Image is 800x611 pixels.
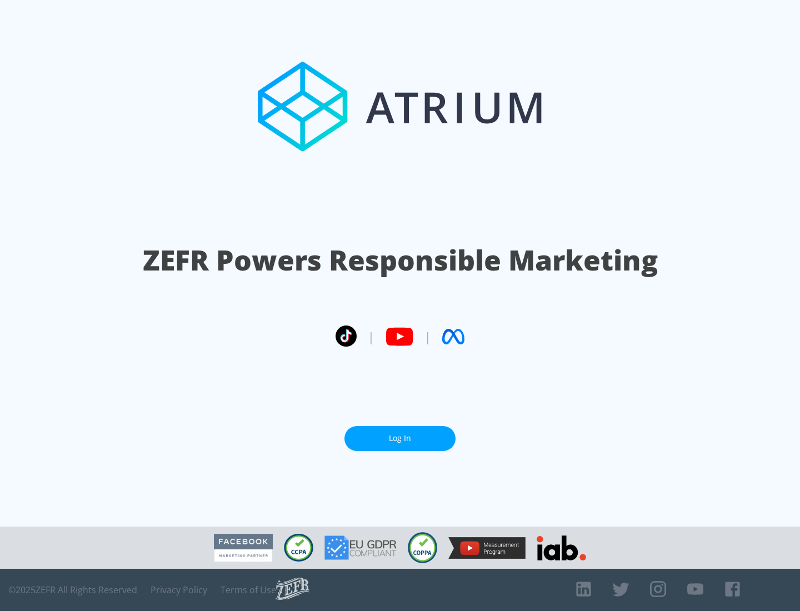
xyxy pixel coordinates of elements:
img: IAB [537,535,586,560]
img: COPPA Compliant [408,532,437,563]
a: Log In [344,426,456,451]
h1: ZEFR Powers Responsible Marketing [143,241,658,279]
img: Facebook Marketing Partner [214,534,273,562]
a: Privacy Policy [151,584,207,595]
span: | [424,328,431,345]
span: © 2025 ZEFR All Rights Reserved [8,584,137,595]
a: Terms of Use [221,584,276,595]
span: | [368,328,374,345]
img: CCPA Compliant [284,534,313,562]
img: GDPR Compliant [324,535,397,560]
img: YouTube Measurement Program [448,537,526,559]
